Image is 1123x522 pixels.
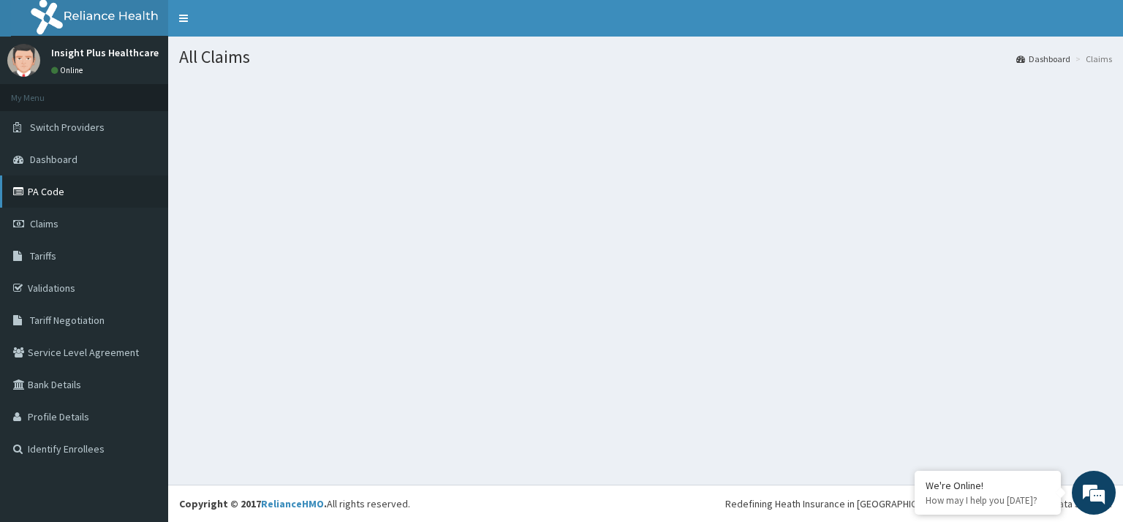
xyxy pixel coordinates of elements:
span: Tariffs [30,249,56,262]
h1: All Claims [179,48,1112,67]
li: Claims [1072,53,1112,65]
a: RelianceHMO [261,497,324,510]
span: Tariff Negotiation [30,314,105,327]
span: Switch Providers [30,121,105,134]
div: We're Online! [926,479,1050,492]
strong: Copyright © 2017 . [179,497,327,510]
footer: All rights reserved. [168,485,1123,522]
span: Dashboard [30,153,77,166]
a: Online [51,65,86,75]
div: Redefining Heath Insurance in [GEOGRAPHIC_DATA] using Telemedicine and Data Science! [725,496,1112,511]
span: Claims [30,217,58,230]
p: How may I help you today? [926,494,1050,507]
img: User Image [7,44,40,77]
a: Dashboard [1016,53,1070,65]
p: Insight Plus Healthcare [51,48,159,58]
